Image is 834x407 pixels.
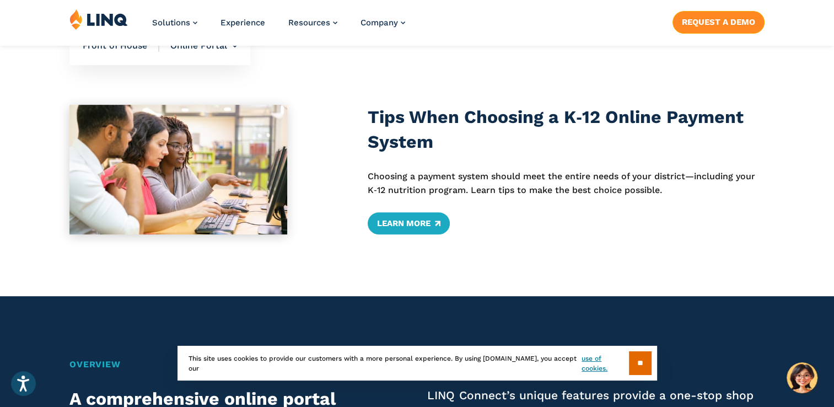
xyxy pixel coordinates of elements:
span: Front of House [83,40,159,52]
a: Resources [288,18,337,28]
nav: Primary Navigation [152,9,405,45]
h3: Tips When Choosing a K‑12 Online Payment System [368,105,765,155]
p: Choosing a payment system should meet the entire needs of your district—including your K‑12 nutri... [368,170,765,197]
a: Solutions [152,18,197,28]
span: Company [360,18,398,28]
button: Hello, have a question? Let’s chat. [787,362,817,393]
img: Woman looking at different systems with colleagues [69,105,287,235]
span: Resources [288,18,330,28]
a: Learn More [368,212,450,234]
a: use of cookies. [582,354,628,373]
div: This site uses cookies to provide our customers with a more personal experience. By using [DOMAIN... [177,346,657,381]
a: Company [360,18,405,28]
nav: Button Navigation [672,9,765,33]
span: Solutions [152,18,190,28]
h2: Overview [69,358,765,371]
a: Request a Demo [672,11,765,33]
li: Online Portal [159,26,237,65]
img: LINQ | K‑12 Software [69,9,128,30]
a: Experience [220,18,265,28]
